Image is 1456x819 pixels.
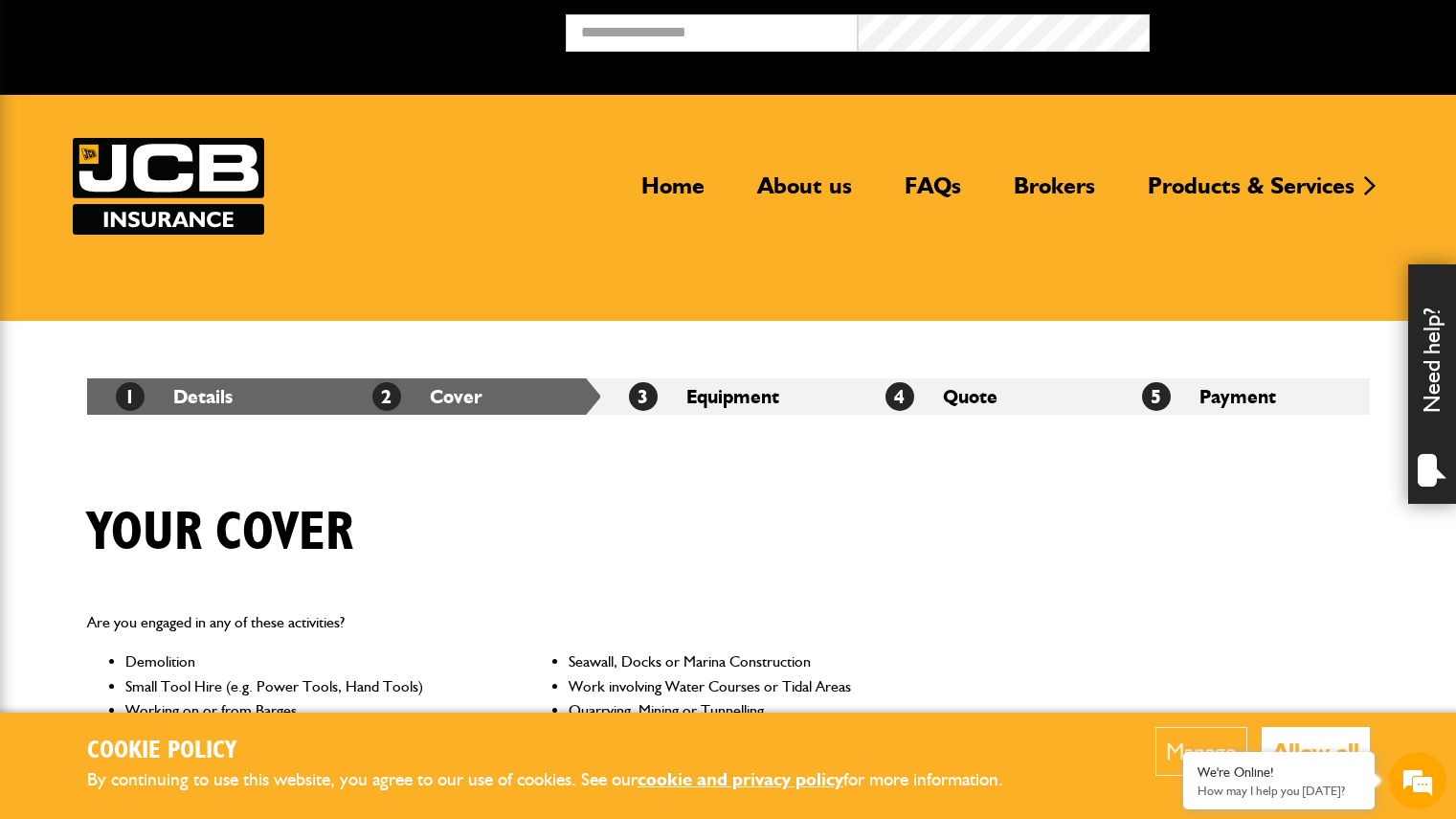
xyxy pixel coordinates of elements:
li: Small Tool Hire (e.g. Power Tools, Hand Tools) [125,674,488,699]
li: Cover [344,378,600,415]
p: Are you engaged in any of these activities? [87,610,932,635]
a: cookie and privacy policy [638,768,843,790]
li: Working on or from Barges [125,698,488,723]
a: JCB Insurance Services [73,138,264,235]
img: JCB Insurance Services logo [73,138,264,235]
button: Allow all [1262,727,1370,776]
li: Seawall, Docks or Marina Construction [569,649,931,674]
li: Equipment [600,378,857,415]
button: Manage [1155,727,1247,776]
a: Brokers [999,171,1109,216]
li: Payment [1113,378,1370,415]
h2: Cookie Policy [87,737,1035,766]
span: 3 [629,382,658,411]
li: Work involving Water Courses or Tidal Areas [569,674,931,699]
span: 4 [885,382,914,411]
p: How may I help you today? [1198,784,1360,798]
a: Home [627,171,719,216]
a: FAQs [890,171,975,216]
li: Quote [857,378,1113,415]
span: 1 [116,382,145,411]
a: Products & Services [1133,171,1369,216]
div: Need help? [1408,264,1456,504]
button: Broker Login [1150,14,1442,44]
p: By continuing to use this website, you agree to our use of cookies. See our for more information. [87,765,1035,795]
li: Demolition [125,649,488,674]
div: We're Online! [1198,764,1360,781]
span: 2 [372,382,401,411]
a: About us [743,171,866,216]
h1: Your cover [87,501,353,565]
span: 5 [1142,382,1171,411]
a: 1Details [116,385,233,408]
li: Quarrying, Mining or Tunnelling [569,698,931,723]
